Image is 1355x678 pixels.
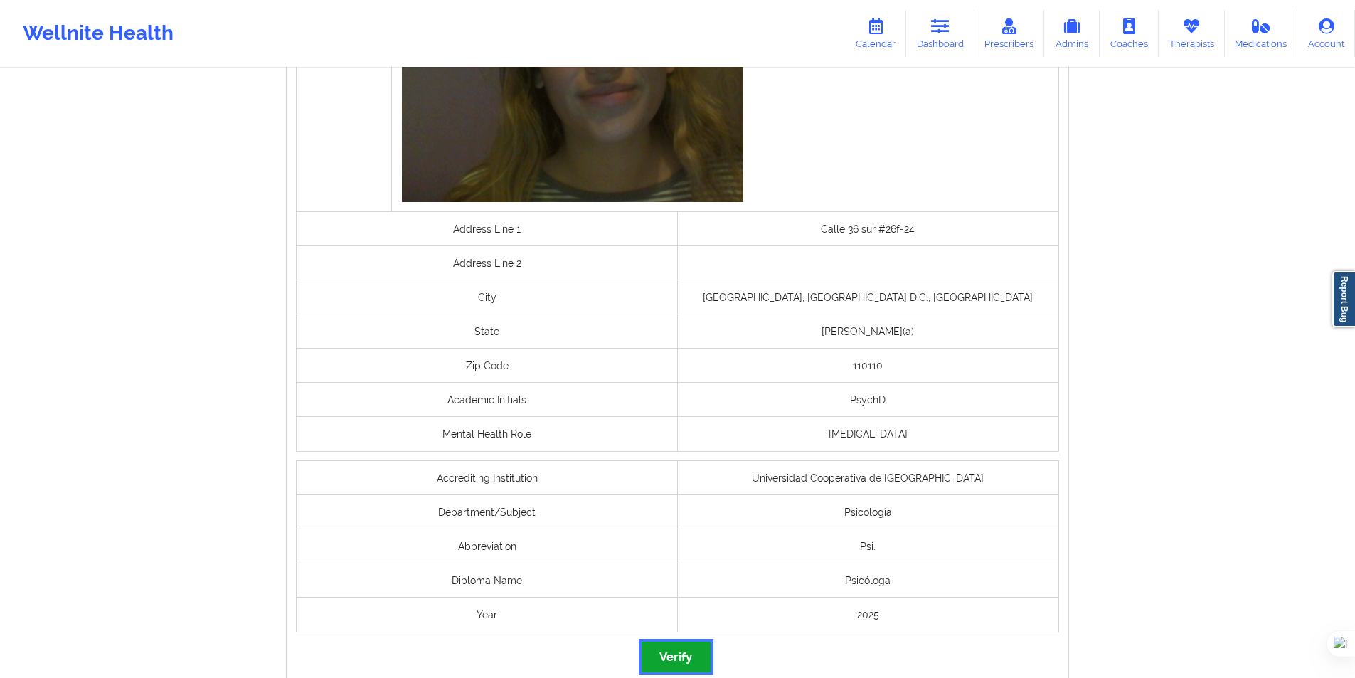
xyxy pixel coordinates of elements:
div: Address Line 2 [297,246,678,280]
a: Coaches [1100,10,1159,57]
div: Universidad Cooperativa de [GEOGRAPHIC_DATA] [678,461,1059,495]
div: Diploma Name [297,563,678,598]
div: Mental Health Role [297,417,678,451]
button: Verify [642,642,710,672]
div: Year [297,598,678,632]
div: Accrediting Institution [297,461,678,495]
div: [PERSON_NAME](a) [678,314,1059,349]
div: Department/Subject [297,495,678,529]
div: Calle 36 sur #26f-24 [678,212,1059,246]
div: Psi. [678,529,1059,563]
div: [GEOGRAPHIC_DATA], [GEOGRAPHIC_DATA] D.C., [GEOGRAPHIC_DATA] [678,280,1059,314]
a: Account [1297,10,1355,57]
div: Zip Code [297,349,678,383]
div: State [297,314,678,349]
a: Therapists [1159,10,1225,57]
a: Prescribers [974,10,1045,57]
a: Report Bug [1332,271,1355,327]
div: Abbreviation [297,529,678,563]
div: PsychD [678,383,1059,417]
div: [MEDICAL_DATA] [678,417,1059,451]
div: Psicóloga [678,563,1059,598]
a: Calendar [845,10,906,57]
div: Psicología [678,495,1059,529]
div: Address Line 1 [297,212,678,246]
a: Dashboard [906,10,974,57]
a: Medications [1225,10,1298,57]
div: 2025 [678,598,1059,632]
div: Academic Initials [297,383,678,417]
div: 110110 [678,349,1059,383]
a: Admins [1044,10,1100,57]
div: City [297,280,678,314]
